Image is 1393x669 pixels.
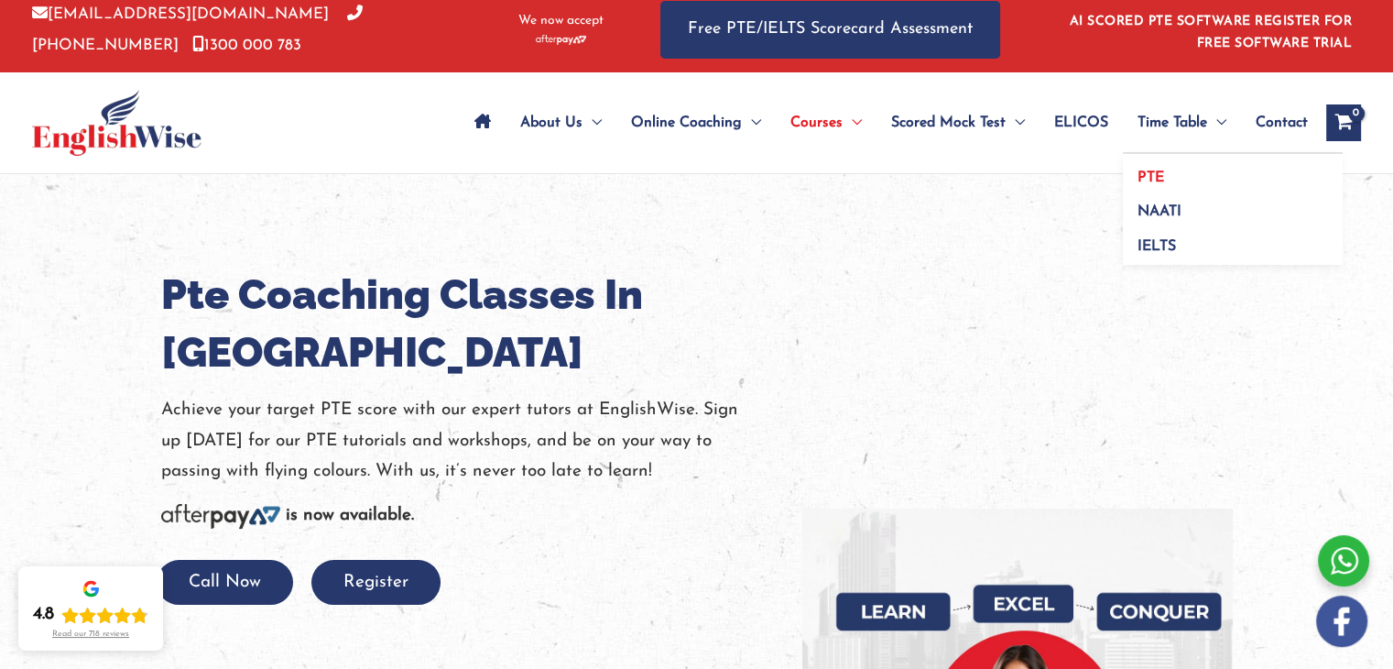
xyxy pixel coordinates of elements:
span: Menu Toggle [1207,91,1226,155]
span: IELTS [1137,239,1176,254]
a: [EMAIL_ADDRESS][DOMAIN_NAME] [32,6,329,22]
span: Menu Toggle [742,91,761,155]
a: Contact [1241,91,1308,155]
span: Scored Mock Test [891,91,1006,155]
a: About UsMenu Toggle [506,91,616,155]
img: white-facebook.png [1316,596,1367,647]
a: Free PTE/IELTS Scorecard Assessment [660,1,1000,59]
a: View Shopping Cart, empty [1326,104,1361,141]
a: Register [311,574,441,591]
a: CoursesMenu Toggle [776,91,876,155]
h1: Pte Coaching Classes In [GEOGRAPHIC_DATA] [161,266,775,381]
img: Afterpay-Logo [536,35,586,45]
b: is now available. [286,507,414,524]
a: ELICOS [1039,91,1123,155]
span: About Us [520,91,582,155]
a: 1300 000 783 [192,38,301,53]
a: AI SCORED PTE SOFTWARE REGISTER FOR FREE SOFTWARE TRIAL [1070,15,1353,50]
p: Achieve your target PTE score with our expert tutors at EnglishWise. Sign up [DATE] for our PTE t... [161,395,775,487]
span: Menu Toggle [1006,91,1025,155]
div: 4.8 [33,604,54,626]
button: Call Now [157,560,293,605]
nav: Site Navigation: Main Menu [460,91,1308,155]
img: cropped-ew-logo [32,90,201,156]
span: NAATI [1137,204,1181,219]
a: NAATI [1123,189,1343,224]
button: Register [311,560,441,605]
span: Online Coaching [631,91,742,155]
a: Call Now [157,574,293,591]
span: PTE [1137,170,1164,185]
span: Time Table [1137,91,1207,155]
a: Scored Mock TestMenu Toggle [876,91,1039,155]
span: Contact [1256,91,1308,155]
div: Rating: 4.8 out of 5 [33,604,148,626]
a: PTE [1123,154,1343,189]
a: IELTS [1123,223,1343,265]
a: [PHONE_NUMBER] [32,6,363,52]
a: Time TableMenu Toggle [1123,91,1241,155]
span: ELICOS [1054,91,1108,155]
span: Menu Toggle [582,91,602,155]
div: Read our 718 reviews [52,630,129,640]
span: Menu Toggle [843,91,862,155]
img: Afterpay-Logo [161,504,280,529]
a: Online CoachingMenu Toggle [616,91,776,155]
span: We now accept [518,12,604,30]
span: Courses [790,91,843,155]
